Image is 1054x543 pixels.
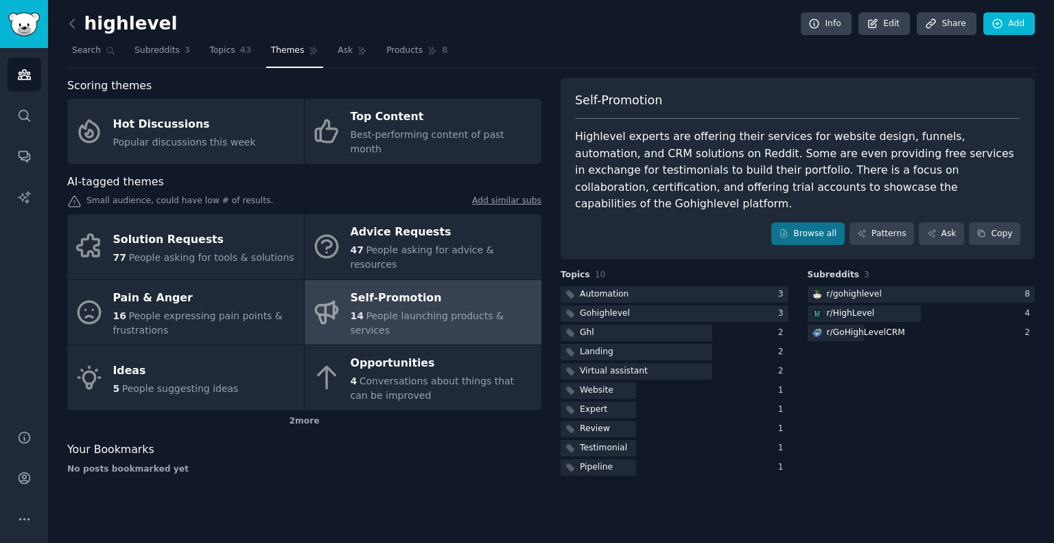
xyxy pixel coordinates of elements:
span: Your Bookmarks [67,441,154,459]
a: Pain & Anger16People expressing pain points & frustrations [67,280,304,345]
div: 4 [1024,308,1035,320]
span: Scoring themes [67,78,152,95]
span: Conversations about things that can be improved [351,376,515,401]
div: Gohighlevel [580,308,630,320]
a: Add similar subs [472,195,541,209]
div: 2 [778,365,788,378]
a: Products8 [382,40,452,68]
a: Hot DiscussionsPopular discussions this week [67,99,304,164]
a: Search [67,40,120,68]
a: Subreddits3 [130,40,195,68]
a: Patterns [850,222,914,246]
div: r/ HighLevel [827,308,875,320]
div: Solution Requests [113,229,294,251]
a: Testimonial1 [561,440,788,457]
div: 1 [778,404,788,416]
img: GoHighLevelCRM [812,328,822,338]
a: Automation3 [561,286,788,303]
div: Automation [580,288,629,301]
a: Ask [919,222,964,246]
a: Add [983,12,1035,36]
a: Ask [333,40,372,68]
div: Advice Requests [351,222,535,244]
div: Self-Promotion [351,287,535,309]
div: No posts bookmarked yet [67,463,541,476]
a: Advice Requests47People asking for advice & resources [305,214,541,279]
div: Expert [580,404,607,416]
div: 1 [778,461,788,474]
span: Self-Promotion [575,92,662,109]
div: Testimonial [580,442,627,454]
a: GoHighLevelCRMr/GoHighLevelCRM2 [808,325,1035,342]
div: 8 [1024,288,1035,301]
div: 2 more [67,411,541,432]
div: 2 [1024,327,1035,339]
div: 1 [778,423,788,435]
span: 43 [240,45,252,57]
div: Small audience, could have low # of results. [67,195,541,209]
a: Themes [266,40,324,68]
a: Solution Requests77People asking for tools & solutions [67,214,304,279]
span: 16 [113,310,126,321]
span: 3 [864,270,869,279]
div: Opportunities [351,353,535,375]
span: Topics [209,45,235,57]
a: Landing2 [561,344,788,361]
div: Landing [580,346,613,358]
span: 14 [351,310,364,321]
div: Pipeline [580,461,613,474]
div: Ghl [580,327,594,339]
span: 4 [351,376,358,386]
div: Highlevel experts are offering their services for website design, funnels, automation, and CRM so... [575,128,1020,213]
a: Topics43 [204,40,256,68]
a: Ghl2 [561,325,788,342]
a: Top ContentBest-performing content of past month [305,99,541,164]
span: People suggesting ideas [122,383,239,394]
span: People asking for tools & solutions [128,252,294,263]
div: Review [580,423,610,435]
a: Ideas5People suggesting ideas [67,345,304,411]
span: 10 [595,270,606,279]
a: Expert1 [561,402,788,419]
div: Website [580,384,613,397]
span: Topics [561,269,590,281]
a: Self-Promotion14People launching products & services [305,280,541,345]
div: 3 [778,308,788,320]
span: 47 [351,244,364,255]
span: AI-tagged themes [67,174,164,191]
div: r/ GoHighLevelCRM [827,327,905,339]
span: Products [386,45,423,57]
div: Ideas [113,360,239,382]
img: HighLevel [812,309,822,319]
a: Review1 [561,421,788,438]
h2: highlevel [67,13,177,35]
span: People expressing pain points & frustrations [113,310,283,336]
span: 77 [113,252,126,263]
a: Virtual assistant2 [561,363,788,380]
a: Gohighlevel3 [561,305,788,323]
div: 1 [778,384,788,397]
span: Best-performing content of past month [351,129,504,154]
div: 1 [778,442,788,454]
img: gohighlevel [812,290,822,299]
div: 2 [778,327,788,339]
img: GummySearch logo [8,12,40,36]
a: Edit [858,12,910,36]
a: HighLevelr/HighLevel4 [808,305,1035,323]
div: Pain & Anger [113,287,297,309]
a: Website1 [561,382,788,400]
a: gohighlevelr/gohighlevel8 [808,286,1035,303]
div: 3 [778,288,788,301]
span: Subreddits [808,269,860,281]
a: Pipeline1 [561,459,788,476]
button: Copy [969,222,1020,246]
span: 3 [185,45,191,57]
div: Top Content [351,106,535,128]
span: 5 [113,383,120,394]
div: Hot Discussions [113,113,256,135]
a: Info [801,12,852,36]
div: Virtual assistant [580,365,648,378]
a: Browse all [771,222,845,246]
span: Ask [338,45,353,57]
div: 2 [778,346,788,358]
